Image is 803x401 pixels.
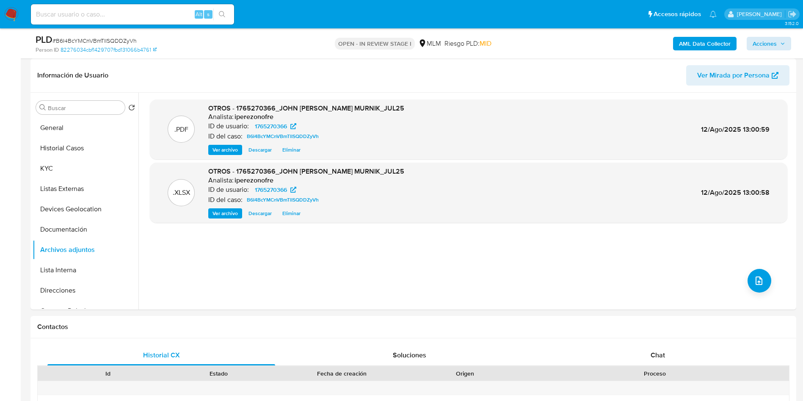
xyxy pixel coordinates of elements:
span: Chat [651,350,665,360]
button: Ver archivo [208,145,242,155]
button: Eliminar [278,208,305,218]
p: ID de usuario: [208,122,249,130]
div: Proceso [527,369,783,378]
button: Direcciones [33,280,138,301]
a: B6I4BcYMCnVBmTlISQDDZyVh [243,195,322,205]
span: Eliminar [282,209,301,218]
span: Ver archivo [212,146,238,154]
button: Documentación [33,219,138,240]
h1: Información de Usuario [37,71,108,80]
a: Salir [788,10,797,19]
button: search-icon [213,8,231,20]
p: Analista: [208,176,234,185]
button: Descargar [244,145,276,155]
span: Soluciones [393,350,426,360]
span: 3.152.0 [785,20,799,27]
span: s [207,10,210,18]
button: Historial Casos [33,138,138,158]
span: OTROS - 1765270366_JOHN [PERSON_NAME] MURNIK_JUL25 [208,103,404,113]
button: Ver Mirada por Persona [686,65,789,86]
span: MID [480,39,491,48]
div: Origen [416,369,515,378]
p: OPEN - IN REVIEW STAGE I [335,38,415,50]
input: Buscar usuario o caso... [31,9,234,20]
span: 12/Ago/2025 13:00:59 [701,124,770,134]
a: 1765270366 [250,121,301,131]
p: .XLSX [173,188,190,197]
button: Volver al orden por defecto [128,104,135,113]
h6: iperezonofre [235,113,273,121]
p: ivonne.perezonofre@mercadolibre.com.mx [737,10,785,18]
div: Estado [169,369,268,378]
button: AML Data Collector [673,37,737,50]
a: B6I4BcYMCnVBmTlISQDDZyVh [243,131,322,141]
button: Cruces y Relaciones [33,301,138,321]
span: 1765270366 [255,185,287,195]
span: Riesgo PLD: [444,39,491,48]
a: 82276034cbf1429707fbd131066b4761 [61,46,157,54]
button: Descargar [244,208,276,218]
button: Devices Geolocation [33,199,138,219]
p: .PDF [174,125,188,134]
b: Person ID [36,46,59,54]
h6: iperezonofre [235,176,273,185]
button: Listas Externas [33,179,138,199]
span: Acciones [753,37,777,50]
button: upload-file [748,269,771,293]
span: OTROS - 1765270366_JOHN [PERSON_NAME] MURNIK_JUL25 [208,166,404,176]
a: 1765270366 [250,185,301,195]
span: # B6I4BcYMCnVBmTlISQDDZyVh [52,36,137,45]
span: 12/Ago/2025 13:00:58 [701,188,770,197]
button: General [33,118,138,138]
span: B6I4BcYMCnVBmTlISQDDZyVh [247,195,319,205]
span: Descargar [248,209,272,218]
p: ID de usuario: [208,185,249,194]
button: Eliminar [278,145,305,155]
button: Acciones [747,37,791,50]
span: Descargar [248,146,272,154]
h1: Contactos [37,323,789,331]
span: Alt [196,10,202,18]
span: 1765270366 [255,121,287,131]
p: ID del caso: [208,196,243,204]
div: Fecha de creación [280,369,404,378]
button: KYC [33,158,138,179]
span: Accesos rápidos [654,10,701,19]
b: AML Data Collector [679,37,731,50]
span: Historial CX [143,350,180,360]
button: Buscar [39,104,46,111]
span: Ver archivo [212,209,238,218]
p: Analista: [208,113,234,121]
button: Lista Interna [33,260,138,280]
button: Ver archivo [208,208,242,218]
span: Eliminar [282,146,301,154]
button: Archivos adjuntos [33,240,138,260]
span: B6I4BcYMCnVBmTlISQDDZyVh [247,131,319,141]
b: PLD [36,33,52,46]
p: ID del caso: [208,132,243,141]
div: Id [58,369,157,378]
a: Notificaciones [709,11,717,18]
input: Buscar [48,104,121,112]
span: Ver Mirada por Persona [697,65,770,86]
div: MLM [418,39,441,48]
